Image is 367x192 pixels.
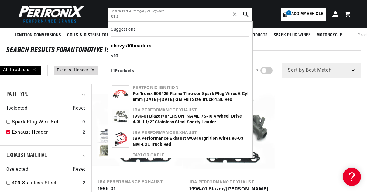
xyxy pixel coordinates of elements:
[111,54,118,59] b: s10
[12,129,80,137] a: Exhaust Header
[133,85,249,91] div: Pertronix Ignition
[112,86,129,103] img: PerTronix 806425 Flame-Thrower Spark Plug Wires 6 cyl 8mm 1996-2005 GM Full size Truck 4.3L Red
[314,28,345,43] summary: Motorcycle
[133,91,249,103] div: PerTronix 806425 Flame-Thrower Spark Plug Wires 6 cyl 8mm [DATE]-[DATE] GM Full size Truck 4.3L Red
[83,180,85,187] div: 2
[67,32,111,39] span: Coils & Distributors
[6,153,47,159] span: Exhaust Material
[286,10,291,15] span: 1
[274,32,311,39] span: Spark Plug Wires
[133,153,249,159] div: Taylor Cable
[108,8,252,21] input: Search Part #, Category or Keyword
[111,41,249,52] div: chevy headers
[111,25,249,37] div: Suggestions
[111,69,134,74] b: 11 Products
[6,91,28,98] span: Part Type
[6,166,28,174] span: 0 selected
[291,11,323,17] span: Add my vehicle
[133,136,249,148] div: JBA Performance Exhaust W0846 Ignition Wires 96-03 GM 4.3L Truck Red
[83,129,85,137] div: 2
[112,108,129,125] img: 1996-01 Blazer/Jimmy/S-10 4 Wheel Drive 4.3L 1 1/2" Stainless Steel Shorty Header
[317,32,342,39] span: Motorcycle
[239,8,252,21] button: search button
[6,47,361,53] div: SEARCH RESULTS FOR Automotive 1997 Chevrolet S10 4.3L
[73,166,85,174] span: Reset
[282,63,361,78] select: Sort by
[82,118,85,126] div: 9
[133,108,249,114] div: JBA Performance Exhaust
[112,130,129,147] img: JBA Performance Exhaust W0846 Ignition Wires 96-03 GM 4.3L Truck Red
[57,67,88,74] a: Exhaust Header
[6,105,27,113] span: 1 selected
[12,180,80,187] a: 409 Stainless Steel
[133,114,249,125] div: 1996-01 Blazer/[PERSON_NAME]/S-10 4 Wheel Drive 4.3L 1 1/2" Stainless Steel Shorty Header
[271,28,314,43] summary: Spark Plug Wires
[73,105,85,113] span: Reset
[12,118,80,126] a: Spark Plug Wire Set
[15,32,61,39] span: Ignition Conversions
[125,44,132,49] b: s10
[15,28,64,43] summary: Ignition Conversions
[15,4,85,25] img: Pertronix
[288,68,304,73] span: Sort by
[112,153,129,170] img: Taylor Cable 84635 8.2mm Thundervolt Custom Spark Plug Wires 6 cyl blue
[64,28,115,43] summary: Coils & Distributors
[133,130,249,136] div: JBA Performance Exhaust
[281,8,326,21] a: 1Add my vehicle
